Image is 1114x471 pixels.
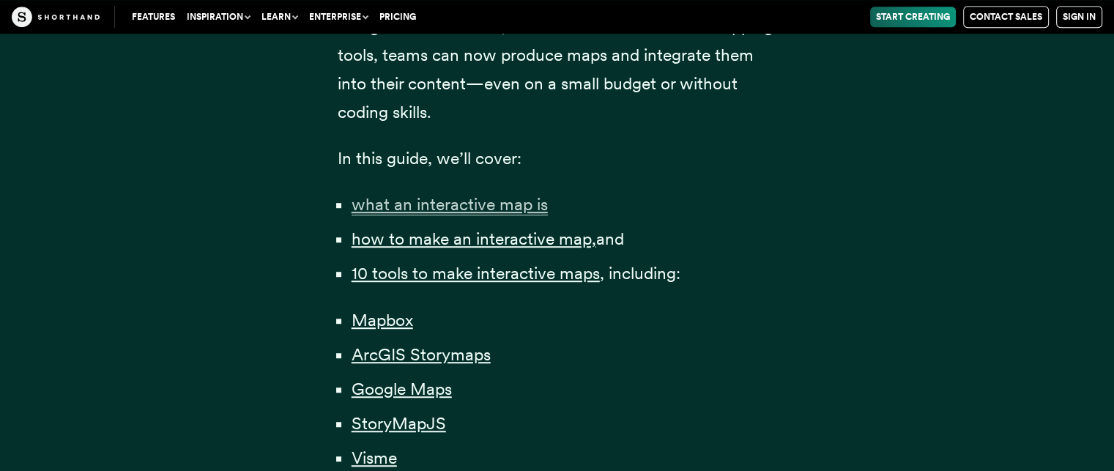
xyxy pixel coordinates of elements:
a: Visme [352,448,397,468]
a: Pricing [374,7,422,27]
button: Enterprise [303,7,374,27]
a: Mapbox [352,310,413,330]
a: Contact Sales [963,6,1049,28]
span: , including: [600,263,680,283]
img: The Craft [12,7,100,27]
button: Inspiration [181,7,256,27]
a: how to make an interactive map, [352,229,596,249]
a: 10 tools to make interactive maps [352,263,600,283]
span: In this guide, we’ll cover: [338,148,521,168]
a: Start Creating [870,7,956,27]
a: Features [126,7,181,27]
button: Learn [256,7,303,27]
a: what an interactive map is [352,194,548,215]
a: Sign in [1056,6,1102,28]
span: and [596,229,624,249]
a: Google Maps [352,379,452,399]
a: ArcGIS Storymaps [352,344,491,365]
a: StoryMapJS [352,413,446,434]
